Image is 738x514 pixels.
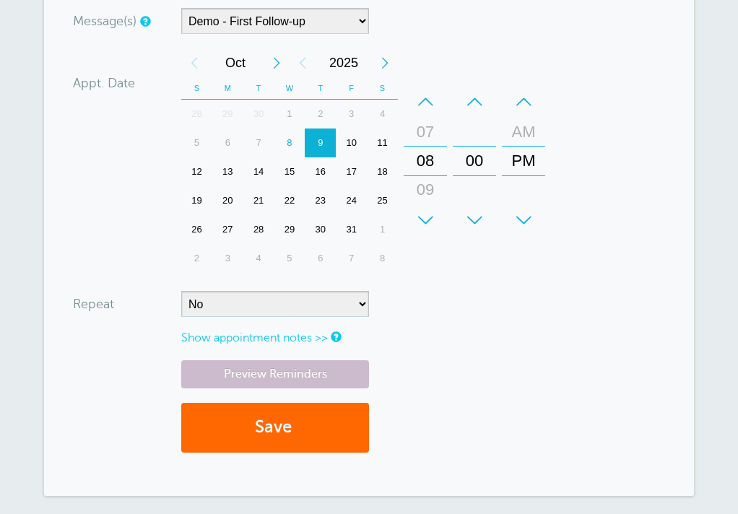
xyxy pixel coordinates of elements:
[274,100,305,128] div: 1
[181,157,212,186] div: Sunday, October 12
[408,118,443,147] div: 07
[181,244,212,273] div: 2
[212,128,243,157] div: Monday, October 6
[181,100,212,128] div: 28
[408,204,443,233] div: 10
[336,157,367,186] div: Friday, October 17
[181,100,212,128] div: Sunday, September 28
[305,157,336,186] div: Thursday, October 16
[212,186,243,215] div: 20
[336,128,367,157] div: 10
[305,128,336,157] div: Thursday, October 9
[274,77,305,100] th: W
[212,100,243,128] div: 29
[336,244,367,273] div: Friday, November 7
[367,244,398,273] div: Saturday, November 8
[243,100,274,128] div: 30
[181,403,369,453] button: Save
[367,215,398,244] div: 1
[274,215,305,244] div: 29
[305,244,336,273] div: Thursday, November 6
[367,186,398,215] div: 25
[290,48,316,77] div: Previous Year
[212,128,243,157] div: 6
[212,157,243,186] div: Monday, October 13
[181,128,212,157] div: Sunday, October 5
[181,128,212,157] div: 5
[372,48,398,77] div: Next Year
[367,244,398,273] div: 8
[305,100,336,128] div: Thursday, October 2
[305,157,336,186] div: 16
[212,215,243,244] div: Monday, October 27
[212,244,243,273] div: 3
[181,186,212,215] div: Sunday, October 19
[274,157,305,186] div: Wednesday, October 15
[243,77,274,100] th: T
[305,77,336,100] th: T
[367,157,398,186] div: Saturday, October 18
[73,297,114,310] label: Repeat
[212,77,243,100] th: M
[212,100,243,128] div: Monday, September 29
[506,118,541,147] div: AM
[212,157,243,186] div: 13
[305,215,336,244] div: 30
[181,157,212,186] div: 12
[305,128,336,157] div: 9
[243,186,274,215] div: 21
[305,186,336,215] div: 23
[243,215,274,244] div: 28
[243,186,274,215] div: Tuesday, October 21
[305,215,336,244] div: Thursday, October 30
[336,244,367,273] div: 7
[207,48,264,77] span: October
[316,48,372,77] span: 2025
[305,100,336,128] div: 2
[181,215,212,244] div: Sunday, October 26
[212,186,243,215] div: Monday, October 20
[212,215,243,244] div: 27
[181,215,212,244] div: 26
[404,87,447,235] div: Hours
[274,100,305,128] div: Wednesday, October 1
[181,331,328,344] a: Show appointment notes >>
[274,128,305,157] div: Today, Wednesday, October 8
[336,186,367,215] div: Friday, October 24
[274,215,305,244] div: Wednesday, October 29
[73,14,136,27] label: Message(s)
[336,215,367,244] div: Friday, October 31
[274,128,305,157] div: 8
[274,244,305,273] div: 5
[181,244,212,273] div: Sunday, November 2
[264,48,290,77] div: Next Month
[336,157,367,186] div: 17
[243,157,274,186] div: 14
[274,186,305,215] div: 22
[336,215,367,244] div: 31
[243,215,274,244] div: Tuesday, October 28
[367,215,398,244] div: Saturday, November 1
[243,244,274,273] div: Tuesday, November 4
[367,128,398,157] div: 11
[336,186,367,215] div: 24
[181,77,212,100] th: S
[305,244,336,273] div: 6
[336,100,367,128] div: 3
[274,244,305,273] div: Wednesday, November 5
[367,186,398,215] div: Saturday, October 25
[336,100,367,128] div: Friday, October 3
[336,128,367,157] div: Friday, October 10
[181,48,207,77] div: Previous Month
[336,77,367,100] th: F
[73,77,135,90] label: Appt. Date
[367,128,398,157] div: Saturday, October 11
[274,157,305,186] div: 15
[243,128,274,157] div: 7
[212,244,243,273] div: Monday, November 3
[408,147,443,175] div: 08
[457,147,492,175] div: 00
[243,128,274,157] div: Tuesday, October 7
[367,100,398,128] div: 4
[243,244,274,273] div: 4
